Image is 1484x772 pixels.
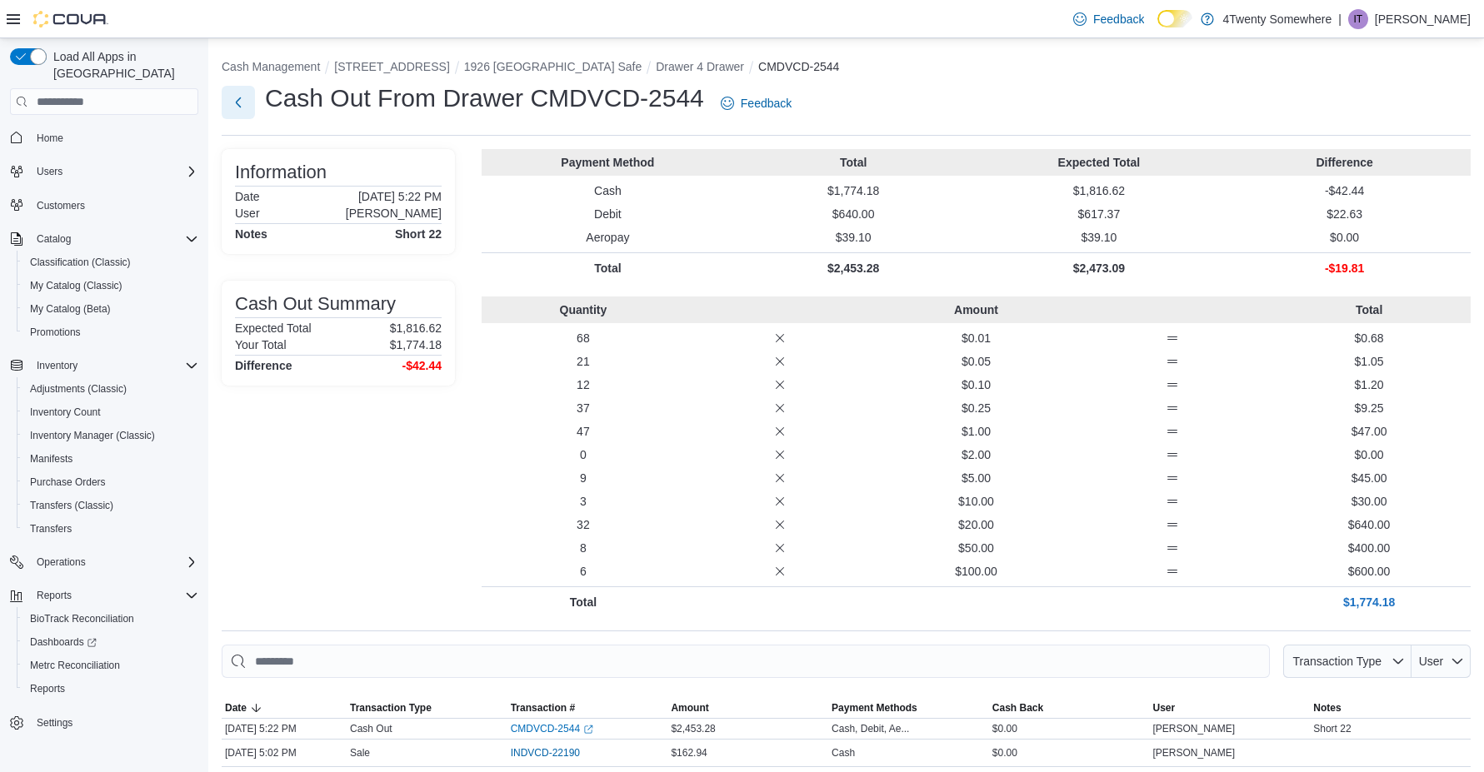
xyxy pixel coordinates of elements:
[23,679,198,699] span: Reports
[17,677,205,700] button: Reports
[402,359,442,372] h4: -$42.44
[23,276,198,296] span: My Catalog (Classic)
[30,659,120,672] span: Metrc Reconciliation
[488,353,678,370] p: 21
[37,359,77,372] span: Inventory
[980,229,1219,246] p: $39.10
[47,48,198,82] span: Load All Apps in [GEOGRAPHIC_DATA]
[222,743,347,763] div: [DATE] 5:02 PM
[882,516,1072,533] p: $20.00
[358,190,442,203] p: [DATE] 5:22 PM
[347,698,507,718] button: Transaction Type
[3,160,205,183] button: Users
[23,519,198,539] span: Transfers
[992,701,1043,715] span: Cash Back
[992,746,1017,760] span: $0.00
[1225,206,1464,222] p: $22.63
[30,682,65,695] span: Reports
[3,354,205,377] button: Inventory
[1150,698,1311,718] button: User
[1153,746,1236,760] span: [PERSON_NAME]
[1274,301,1464,318] p: Total
[671,722,715,735] span: $2,453.28
[23,252,198,272] span: Classification (Classic)
[23,519,78,539] a: Transfers
[350,722,392,735] p: Cash Out
[488,182,727,199] p: Cash
[30,429,155,442] span: Inventory Manager (Classic)
[30,552,198,572] span: Operations
[222,58,1471,78] nav: An example of EuiBreadcrumbs
[350,746,370,760] p: Sale
[37,589,72,602] span: Reports
[222,698,347,718] button: Date
[17,297,205,321] button: My Catalog (Beta)
[1093,11,1144,27] span: Feedback
[30,302,111,316] span: My Catalog (Beta)
[17,377,205,401] button: Adjustments (Classic)
[17,517,205,540] button: Transfers
[23,402,198,422] span: Inventory Count
[37,232,71,246] span: Catalog
[667,698,828,718] button: Amount
[23,609,141,629] a: BioTrack Reconciliation
[235,207,260,220] h6: User
[1157,27,1158,28] span: Dark Mode
[30,585,78,605] button: Reports
[37,555,86,569] span: Operations
[23,402,107,422] a: Inventory Count
[488,594,678,610] p: Total
[882,301,1072,318] p: Amount
[23,496,198,515] span: Transfers (Classic)
[23,655,198,675] span: Metrc Reconciliation
[488,206,727,222] p: Debit
[30,713,79,733] a: Settings
[882,353,1072,370] p: $0.05
[671,746,707,760] span: $162.94
[334,60,449,73] button: [STREET_ADDRESS]
[17,321,205,344] button: Promotions
[980,182,1219,199] p: $1,816.62
[1274,563,1464,580] p: $600.00
[17,630,205,654] a: Dashboards
[390,338,442,351] p: $1,774.18
[1274,446,1464,463] p: $0.00
[882,563,1072,580] p: $100.00
[464,60,642,73] button: 1926 [GEOGRAPHIC_DATA] Safe
[980,260,1219,276] p: $2,473.09
[511,722,593,735] a: CMDVCD-2544External link
[23,426,198,446] span: Inventory Manager (Classic)
[488,493,678,510] p: 3
[1274,400,1464,416] p: $9.25
[3,125,205,149] button: Home
[17,607,205,630] button: BioTrack Reconciliation
[3,193,205,217] button: Customers
[980,206,1219,222] p: $617.37
[346,207,442,220] p: [PERSON_NAME]
[1225,182,1464,199] p: -$42.44
[30,552,92,572] button: Operations
[235,227,267,241] h4: Notes
[30,522,72,535] span: Transfers
[3,550,205,574] button: Operations
[511,746,580,760] span: INDVCD-22190
[882,540,1072,556] p: $50.00
[235,338,287,351] h6: Your Total
[511,701,575,715] span: Transaction #
[235,162,327,182] h3: Information
[1157,10,1192,27] input: Dark Mode
[832,722,909,735] div: Cash, Debit, Ae...
[882,330,1072,346] p: $0.01
[992,722,1017,735] span: $0.00
[23,426,162,446] a: Inventory Manager (Classic)
[832,746,855,760] div: Cash
[23,679,72,699] a: Reports
[1153,701,1176,715] span: User
[33,11,108,27] img: Cova
[23,655,127,675] a: Metrc Reconciliation
[23,449,198,469] span: Manifests
[1274,594,1464,610] p: $1,774.18
[1274,353,1464,370] p: $1.05
[1292,655,1382,668] span: Transaction Type
[734,229,973,246] p: $39.10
